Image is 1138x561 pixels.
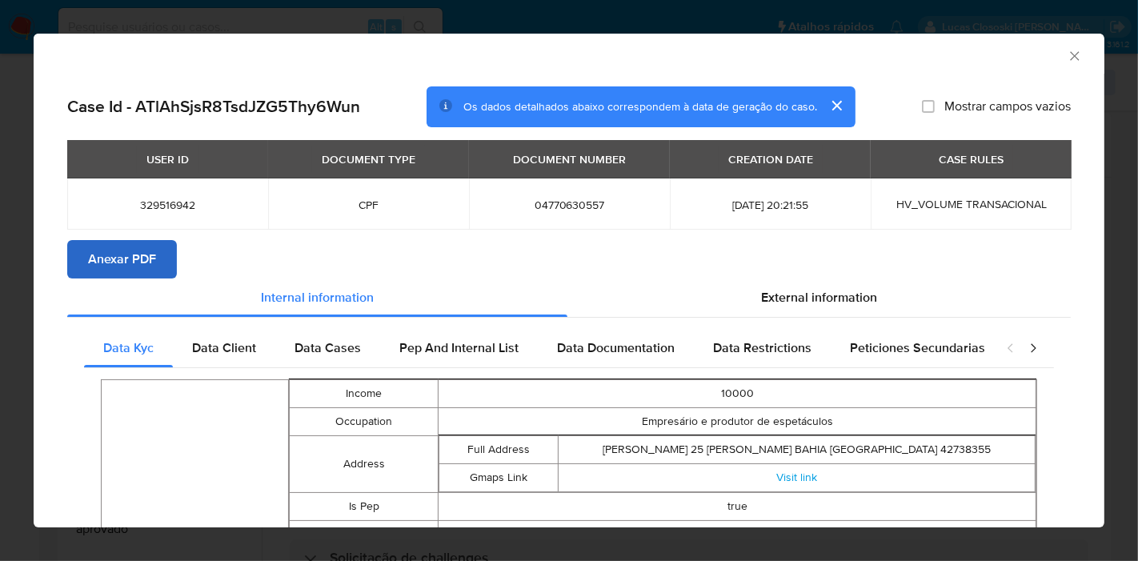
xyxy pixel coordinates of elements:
td: true [439,492,1036,520]
td: 10000 [439,379,1036,407]
span: Data Kyc [103,339,154,357]
button: Anexar PDF [67,240,177,278]
span: Data Cases [295,339,361,357]
td: Is Pep [289,492,439,520]
span: [DATE] 20:21:55 [689,198,851,212]
span: Internal information [261,288,374,307]
td: Address [289,435,439,492]
input: Mostrar campos vazios [922,100,935,113]
span: External information [761,288,877,307]
td: Income [289,379,439,407]
div: CASE RULES [929,146,1013,173]
span: 329516942 [86,198,249,212]
button: Fechar a janela [1067,48,1081,62]
span: Os dados detalhados abaixo correspondem à data de geração do caso. [463,98,817,114]
span: HV_VOLUME TRANSACIONAL [896,196,1047,212]
h2: Case Id - ATlAhSjsR8TsdJZG5Thy6Wun [67,96,360,117]
td: Gmaps Link [439,463,559,491]
td: Occupation [289,407,439,435]
div: DOCUMENT NUMBER [503,146,635,173]
span: Data Documentation [557,339,675,357]
div: DOCUMENT TYPE [312,146,425,173]
td: Full Address [439,435,559,463]
span: Mostrar campos vazios [944,98,1071,114]
td: [PERSON_NAME] 25 [PERSON_NAME] BAHIA [GEOGRAPHIC_DATA] 42738355 [559,435,1036,463]
span: Anexar PDF [88,242,156,277]
span: Pep And Internal List [399,339,519,357]
td: Empresário e produtor de espetáculos [439,407,1036,435]
a: Visit link [776,469,817,485]
td: Birthdate [289,520,439,548]
div: Detailed internal info [84,329,990,367]
span: CPF [287,198,450,212]
span: Data Client [192,339,256,357]
div: CREATION DATE [719,146,823,173]
div: closure-recommendation-modal [34,34,1104,527]
span: 04770630557 [488,198,651,212]
td: [DATE] [439,520,1036,548]
span: Data Restrictions [713,339,811,357]
div: USER ID [137,146,198,173]
div: Detailed info [67,278,1071,317]
button: cerrar [817,86,856,125]
span: Peticiones Secundarias [850,339,985,357]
